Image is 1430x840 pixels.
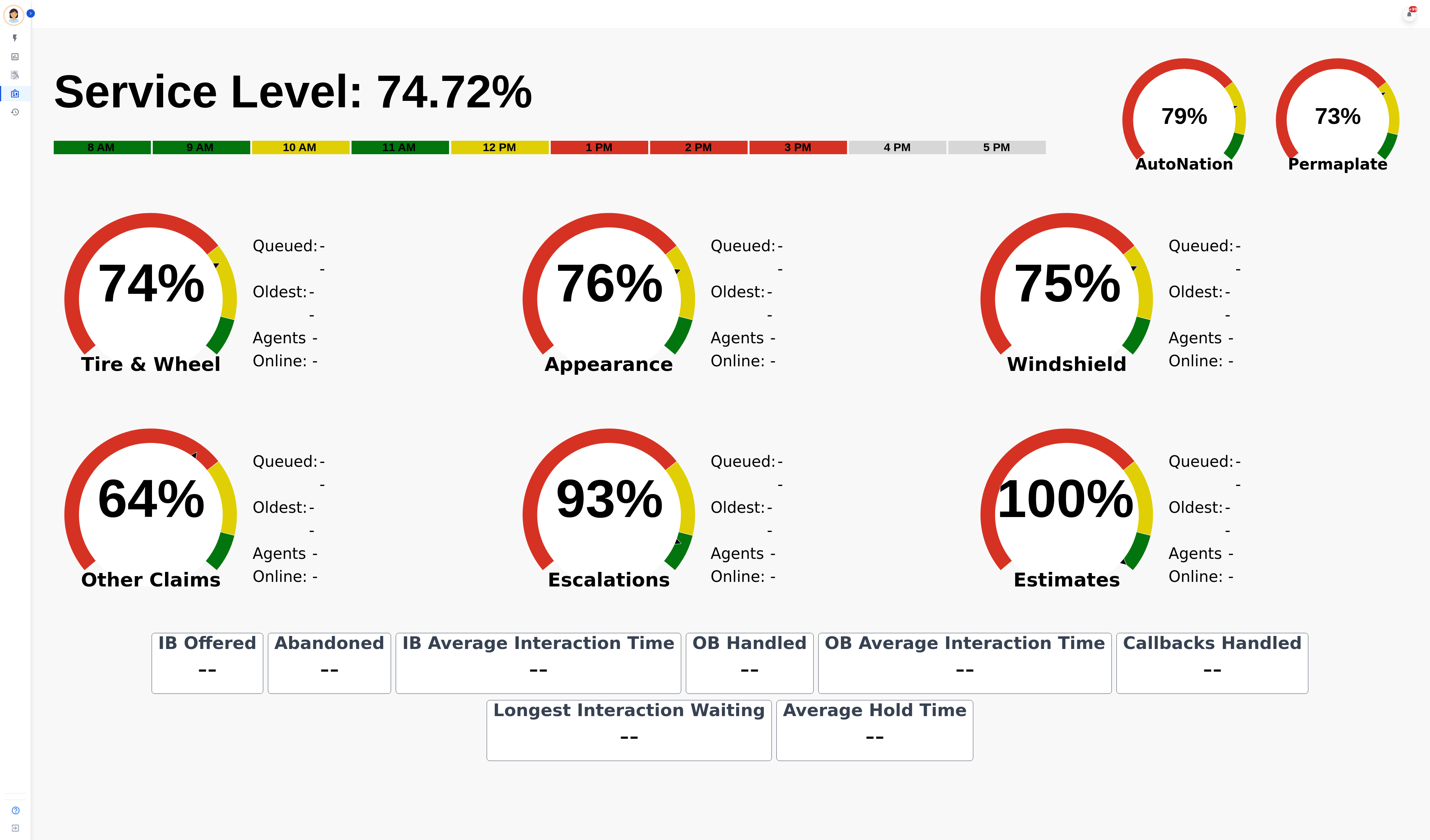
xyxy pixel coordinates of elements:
[1225,280,1230,326] span: --
[97,468,205,529] text: 64%
[492,716,767,756] div: --
[483,141,516,153] text: 12 PM
[253,280,310,326] div: Oldest:
[504,361,715,368] span: Appearance
[781,705,968,716] div: Average Hold Time
[586,141,613,153] text: 1 PM
[691,649,809,689] div: --
[1121,649,1303,689] div: --
[382,141,416,153] text: 11 AM
[1315,103,1361,129] text: 73%
[1409,6,1417,12] div: +99
[53,64,1103,165] svg: Service Level: 0%
[961,361,1172,368] span: Windshield
[273,638,386,649] div: Abandoned
[823,638,1107,649] div: OB Average Interaction Time
[1121,638,1303,649] div: Callbacks Handled
[1225,496,1230,542] span: --
[711,280,768,326] div: Oldest:
[691,638,809,649] div: OB Handled
[556,253,663,313] text: 76%
[1169,326,1234,372] div: Agents Online:
[1169,450,1226,496] div: Queued:
[157,649,258,689] div: --
[504,576,715,584] span: Escalations
[253,234,310,280] div: Queued:
[273,649,386,689] div: --
[711,234,768,280] div: Queued:
[781,716,968,756] div: --
[97,253,205,313] text: 74%
[997,468,1134,529] text: 100%
[767,280,772,326] span: --
[492,705,767,716] div: Longest Interaction Waiting
[884,141,911,153] text: 4 PM
[767,496,772,542] span: --
[88,141,115,153] text: 8 AM
[309,280,314,326] span: --
[685,141,712,153] text: 2 PM
[45,576,256,584] span: Other Claims
[711,496,768,542] div: Oldest:
[1261,153,1415,176] span: Permaplate
[309,496,314,542] span: --
[253,326,318,372] div: Agents Online:
[1235,234,1241,280] span: --
[253,496,310,542] div: Oldest:
[187,141,214,153] text: 9 AM
[778,450,783,496] span: --
[784,141,811,153] text: 3 PM
[556,468,663,529] text: 93%
[711,542,776,588] div: Agents Online:
[5,6,23,25] img: Bordered avatar
[1228,542,1234,588] span: --
[320,450,325,496] span: --
[1235,450,1241,496] span: --
[778,234,783,280] span: --
[711,450,768,496] div: Queued:
[54,66,533,117] text: Service Level: 74.72%
[983,141,1010,153] text: 5 PM
[157,638,258,649] div: IB Offered
[711,326,776,372] div: Agents Online:
[1014,253,1121,313] text: 75%
[823,649,1107,689] div: --
[1228,326,1234,372] span: --
[770,326,776,372] span: --
[1108,153,1261,176] span: AutoNation
[401,649,676,689] div: --
[1169,234,1226,280] div: Queued:
[312,542,318,588] span: --
[1169,496,1226,542] div: Oldest:
[1169,280,1226,326] div: Oldest:
[45,361,256,368] span: Tire & Wheel
[253,542,318,588] div: Agents Online:
[1169,542,1234,588] div: Agents Online:
[312,326,318,372] span: --
[961,576,1172,584] span: Estimates
[253,450,310,496] div: Queued:
[770,542,776,588] span: --
[1161,103,1207,129] text: 79%
[320,234,325,280] span: --
[283,141,316,153] text: 10 AM
[401,638,676,649] div: IB Average Interaction Time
